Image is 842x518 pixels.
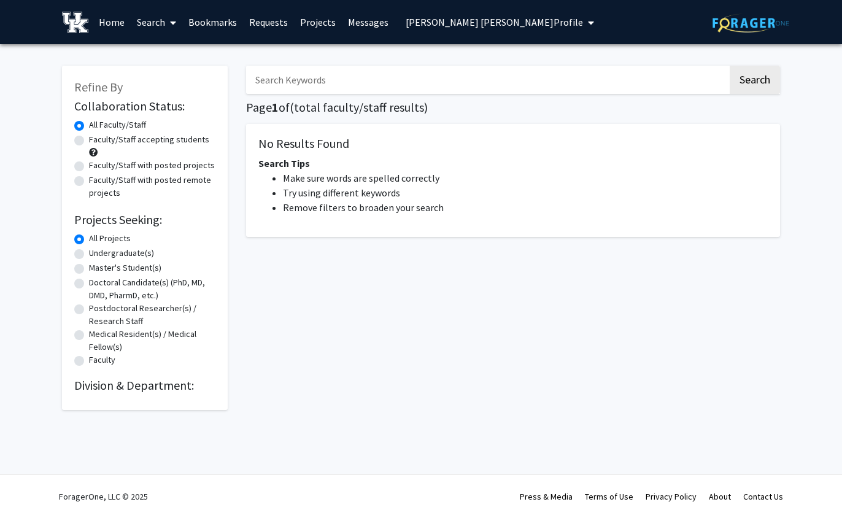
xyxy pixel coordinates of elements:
label: Undergraduate(s) [89,247,154,260]
span: 1 [272,99,279,115]
span: [PERSON_NAME] [PERSON_NAME] Profile [406,16,583,28]
span: Refine By [74,79,123,95]
nav: Page navigation [246,249,780,277]
label: Faculty/Staff accepting students [89,133,209,146]
a: Search [131,1,182,44]
a: Terms of Use [585,491,633,502]
a: Requests [243,1,294,44]
li: Try using different keywords [283,185,768,200]
h2: Projects Seeking: [74,212,215,227]
h2: Division & Department: [74,378,215,393]
label: Faculty [89,354,115,366]
a: Privacy Policy [646,491,697,502]
img: ForagerOne Logo [713,14,789,33]
div: ForagerOne, LLC © 2025 [59,475,148,518]
a: Contact Us [743,491,783,502]
li: Remove filters to broaden your search [283,200,768,215]
label: All Projects [89,232,131,245]
li: Make sure words are spelled correctly [283,171,768,185]
a: Messages [342,1,395,44]
button: Search [730,66,780,94]
span: Search Tips [258,157,310,169]
input: Search Keywords [246,66,728,94]
label: Faculty/Staff with posted remote projects [89,174,215,199]
a: Press & Media [520,491,573,502]
h5: No Results Found [258,136,768,151]
label: Postdoctoral Researcher(s) / Research Staff [89,302,215,328]
a: Projects [294,1,342,44]
h1: Page of ( total faculty/staff results) [246,100,780,115]
label: Master's Student(s) [89,261,161,274]
h2: Collaboration Status: [74,99,215,114]
label: Faculty/Staff with posted projects [89,159,215,172]
a: Home [93,1,131,44]
label: All Faculty/Staff [89,118,146,131]
img: University of Kentucky Logo [62,12,88,33]
a: About [709,491,731,502]
label: Doctoral Candidate(s) (PhD, MD, DMD, PharmD, etc.) [89,276,215,302]
label: Medical Resident(s) / Medical Fellow(s) [89,328,215,354]
a: Bookmarks [182,1,243,44]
